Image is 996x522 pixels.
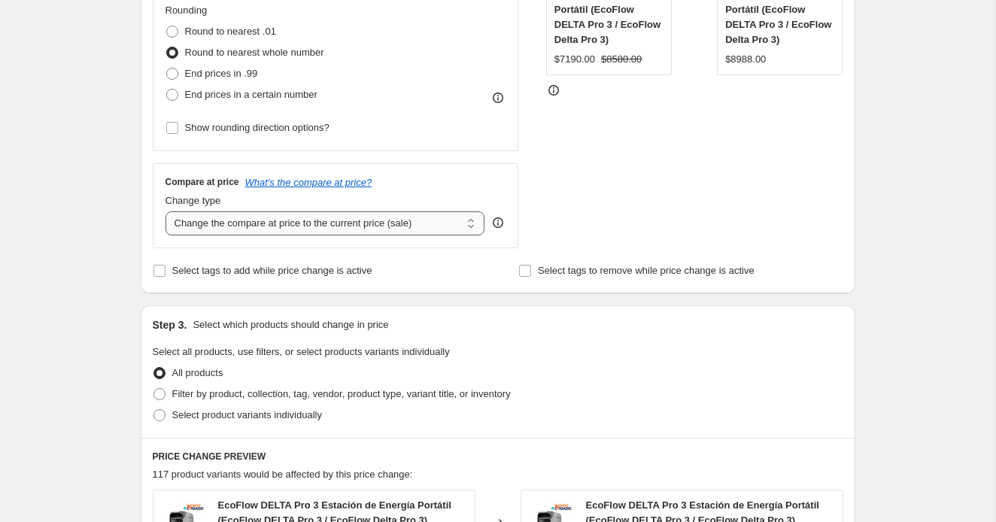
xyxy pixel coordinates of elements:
p: Select which products should change in price [193,317,388,332]
span: Show rounding direction options? [185,122,329,133]
h2: Step 3. [153,317,187,332]
span: 117 product variants would be affected by this price change: [153,469,413,480]
strike: $8580.00 [601,52,642,67]
h6: PRICE CHANGE PREVIEW [153,451,843,463]
span: End prices in .99 [185,68,258,79]
div: $8988.00 [725,52,766,67]
span: Select all products, use filters, or select products variants individually [153,346,450,357]
button: What's the compare at price? [245,177,372,188]
span: Round to nearest .01 [185,26,276,37]
span: Select tags to remove while price change is active [538,265,755,276]
div: $7190.00 [554,52,595,67]
span: End prices in a certain number [185,89,317,100]
span: Select product variants individually [172,409,322,420]
h3: Compare at price [165,176,239,188]
span: All products [172,367,223,378]
span: Select tags to add while price change is active [172,265,372,276]
span: Rounding [165,5,208,16]
span: Change type [165,195,221,206]
span: Filter by product, collection, tag, vendor, product type, variant title, or inventory [172,388,511,399]
div: help [490,215,506,230]
span: Round to nearest whole number [185,47,324,58]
